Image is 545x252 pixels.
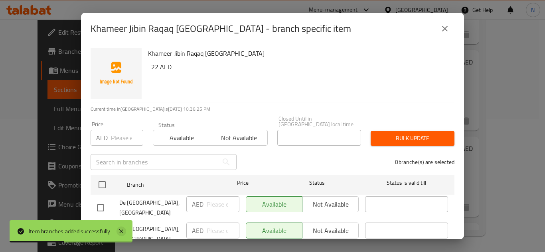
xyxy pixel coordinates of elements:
button: Not available [210,130,267,146]
span: Price [216,178,269,188]
p: AED [96,133,108,143]
span: De [GEOGRAPHIC_DATA], [GEOGRAPHIC_DATA] [119,198,180,218]
button: Available [153,130,210,146]
span: Not available [213,132,264,144]
input: Please enter price [111,130,143,146]
button: Bulk update [371,131,454,146]
span: Status is valid till [365,178,448,188]
span: De [GEOGRAPHIC_DATA], [GEOGRAPHIC_DATA] [119,224,180,244]
h6: Khameer Jibin Raqaq [GEOGRAPHIC_DATA] [148,48,448,59]
input: Search in branches [91,154,218,170]
p: Current time in [GEOGRAPHIC_DATA] is [DATE] 10:36:25 PM [91,105,454,113]
input: Please enter price [207,223,239,238]
div: Item branches added successfully [29,227,110,236]
p: AED [192,199,203,209]
h2: Khameer Jibin Raqaq [GEOGRAPHIC_DATA] - branch specific item [91,22,351,35]
span: Branch [127,180,210,190]
p: AED [192,226,203,235]
h6: 22 AED [151,61,448,72]
span: Status [276,178,359,188]
img: Khameer Jibin Raqaq Oman [91,48,142,99]
span: Available [156,132,207,144]
span: Bulk update [377,133,448,143]
button: close [435,19,454,38]
p: 0 branche(s) are selected [395,158,454,166]
input: Please enter price [207,196,239,212]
